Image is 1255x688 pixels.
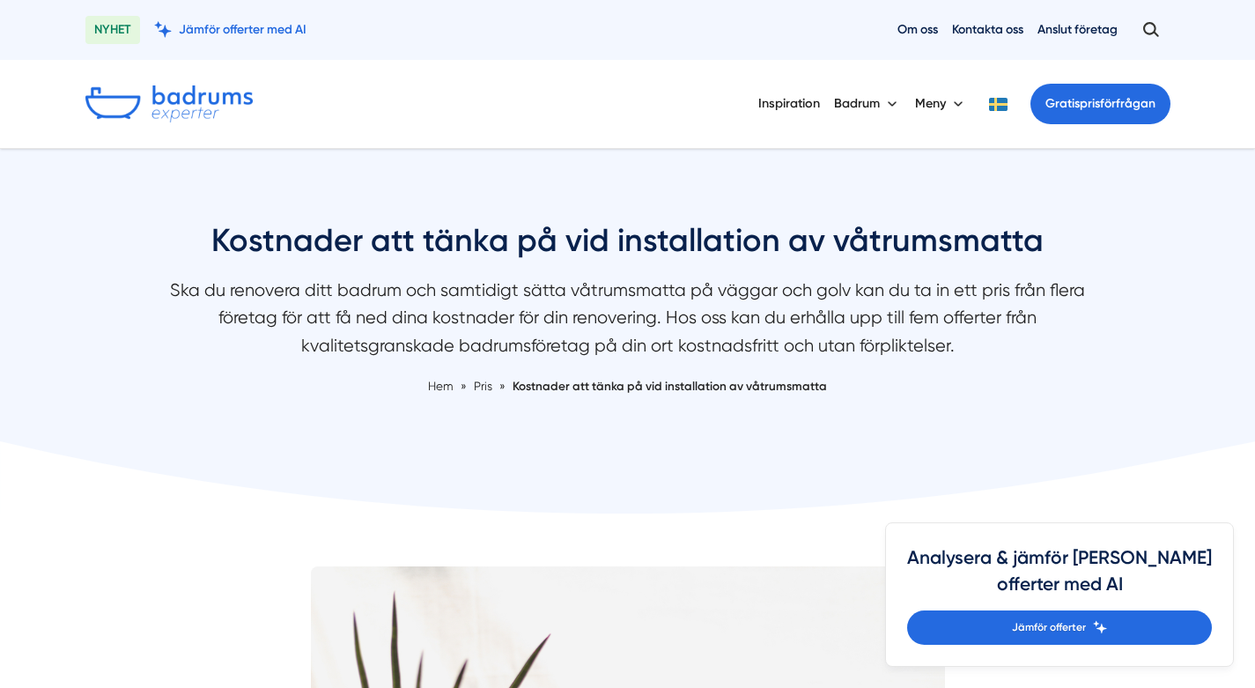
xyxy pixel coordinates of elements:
a: Kontakta oss [952,21,1023,38]
a: Gratisprisförfrågan [1030,84,1170,124]
p: Ska du renovera ditt badrum och samtidigt sätta våtrumsmatta på väggar och golv kan du ta in ett ... [161,277,1095,368]
img: Badrumsexperter.se logotyp [85,85,253,122]
button: Badrum [834,81,901,127]
a: Jämför offerter [907,610,1212,645]
span: NYHET [85,16,140,44]
a: Inspiration [758,81,820,126]
a: Hem [428,379,454,393]
nav: Breadcrumb [161,377,1095,396]
span: » [499,377,506,396]
a: Jämför offerter med AI [154,21,306,38]
h1: Kostnader att tänka på vid installation av våtrumsmatta [161,219,1095,277]
span: Jämför offerter [1012,619,1086,636]
span: Jämför offerter med AI [179,21,306,38]
span: Gratis [1045,96,1080,111]
h4: Analysera & jämför [PERSON_NAME] offerter med AI [907,544,1212,610]
a: Anslut företag [1037,21,1118,38]
a: Pris [474,379,495,393]
button: Meny [915,81,967,127]
span: » [461,377,467,396]
a: Kostnader att tänka på vid installation av våtrumsmatta [513,379,827,393]
a: Om oss [897,21,938,38]
span: Pris [474,379,492,393]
